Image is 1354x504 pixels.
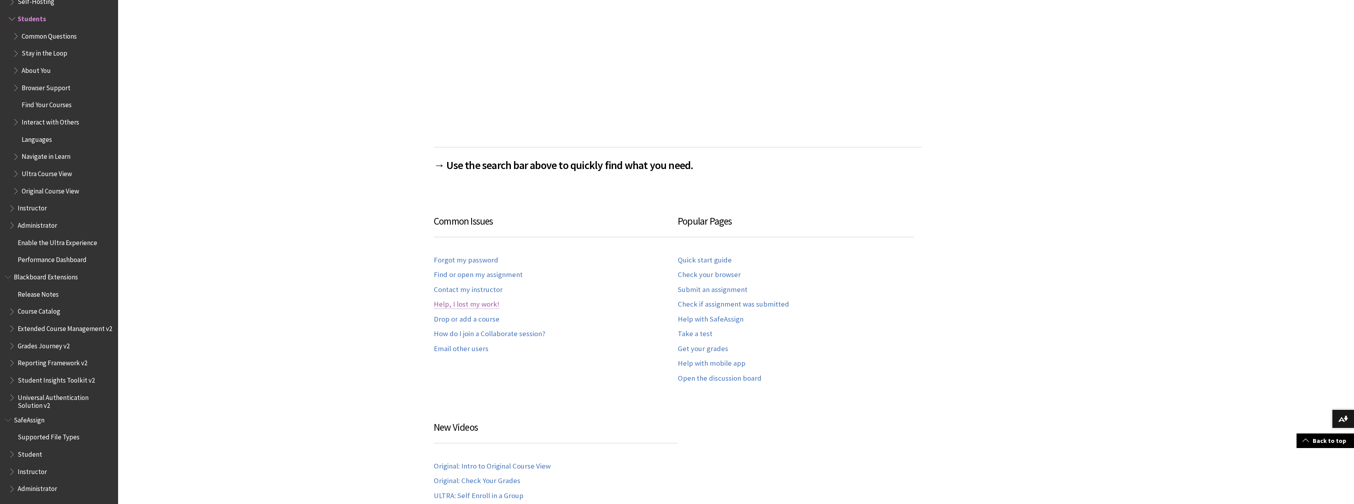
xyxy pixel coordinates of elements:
a: Check your browser [678,270,741,279]
a: Forgot my password [434,256,498,265]
a: Check if assignment was submitted [678,300,789,309]
span: SafeAssign [14,413,44,424]
span: Common Questions [22,30,77,40]
span: Find Your Courses [22,99,72,109]
span: Instructor [18,465,47,476]
span: Universal Authentication Solution v2 [18,391,113,409]
span: About You [22,64,51,74]
a: Get your grades [678,344,728,353]
span: Performance Dashboard [18,253,87,264]
span: Student Insights Toolkit v2 [18,374,95,384]
h2: → Use the search bar above to quickly find what you need. [434,147,922,173]
a: Help with SafeAssign [678,315,744,324]
a: Contact my instructor [434,285,503,294]
a: Quick start guide [678,256,732,265]
a: Take a test [678,329,712,338]
span: Release Notes [18,288,59,298]
a: ULTRA: Self Enroll in a Group [434,491,523,500]
a: Open the discussion board [678,374,762,383]
nav: Book outline for Blackboard Extensions [5,270,113,409]
h3: Common Issues [434,214,678,237]
span: Student [18,448,42,458]
span: Supported File Types [18,431,80,441]
span: Students [18,12,46,23]
span: Browser Support [22,81,70,92]
h3: New Videos [434,420,678,443]
a: Drop or add a course [434,315,499,324]
a: How do I join a Collaborate session? [434,329,545,338]
span: Navigate in Learn [22,150,70,161]
span: Stay in the Loop [22,47,67,58]
span: Grades Journey v2 [18,339,70,350]
span: Administrator [18,482,57,493]
span: Course Catalog [18,305,60,316]
nav: Book outline for Blackboard SafeAssign [5,413,113,495]
span: Extended Course Management v2 [18,322,112,333]
a: Find or open my assignment [434,270,523,279]
span: Interact with Others [22,115,79,126]
span: Administrator [18,219,57,229]
span: Blackboard Extensions [14,270,78,281]
a: Original: Intro to Original Course View [434,462,551,471]
span: Original Course View [22,184,79,195]
a: Email other users [434,344,488,353]
a: Help with mobile app [678,359,745,368]
span: Enable the Ultra Experience [18,236,97,247]
span: Languages [22,133,52,143]
a: Submit an assignment [678,285,747,294]
a: Help, I lost my work! [434,300,499,309]
span: Reporting Framework v2 [18,356,87,367]
h3: Popular Pages [678,214,914,237]
span: Instructor [18,202,47,212]
a: Back to top [1297,433,1354,448]
a: Original: Check Your Grades [434,476,520,485]
span: Ultra Course View [22,167,72,178]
